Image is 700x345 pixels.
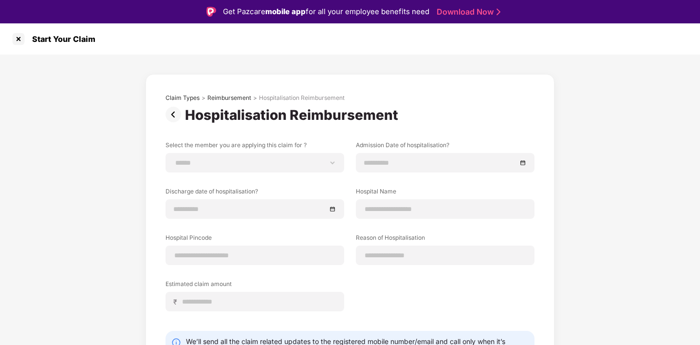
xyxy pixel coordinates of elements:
[166,141,344,153] label: Select the member you are applying this claim for ?
[166,280,344,292] label: Estimated claim amount
[166,107,185,122] img: svg+xml;base64,PHN2ZyBpZD0iUHJldi0zMngzMiIgeG1sbnM9Imh0dHA6Ly93d3cudzMub3JnLzIwMDAvc3ZnIiB3aWR0aD...
[166,187,344,199] label: Discharge date of hospitalisation?
[207,94,251,102] div: Reimbursement
[202,94,205,102] div: >
[26,34,95,44] div: Start Your Claim
[223,6,429,18] div: Get Pazcare for all your employee benefits need
[166,94,200,102] div: Claim Types
[259,94,345,102] div: Hospitalisation Reimbursement
[497,7,500,17] img: Stroke
[185,107,402,123] div: Hospitalisation Reimbursement
[173,297,181,307] span: ₹
[253,94,257,102] div: >
[356,141,534,153] label: Admission Date of hospitalisation?
[356,187,534,199] label: Hospital Name
[437,7,497,17] a: Download Now
[356,233,534,246] label: Reason of Hospitalisation
[265,7,306,16] strong: mobile app
[166,233,344,246] label: Hospital Pincode
[206,7,216,17] img: Logo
